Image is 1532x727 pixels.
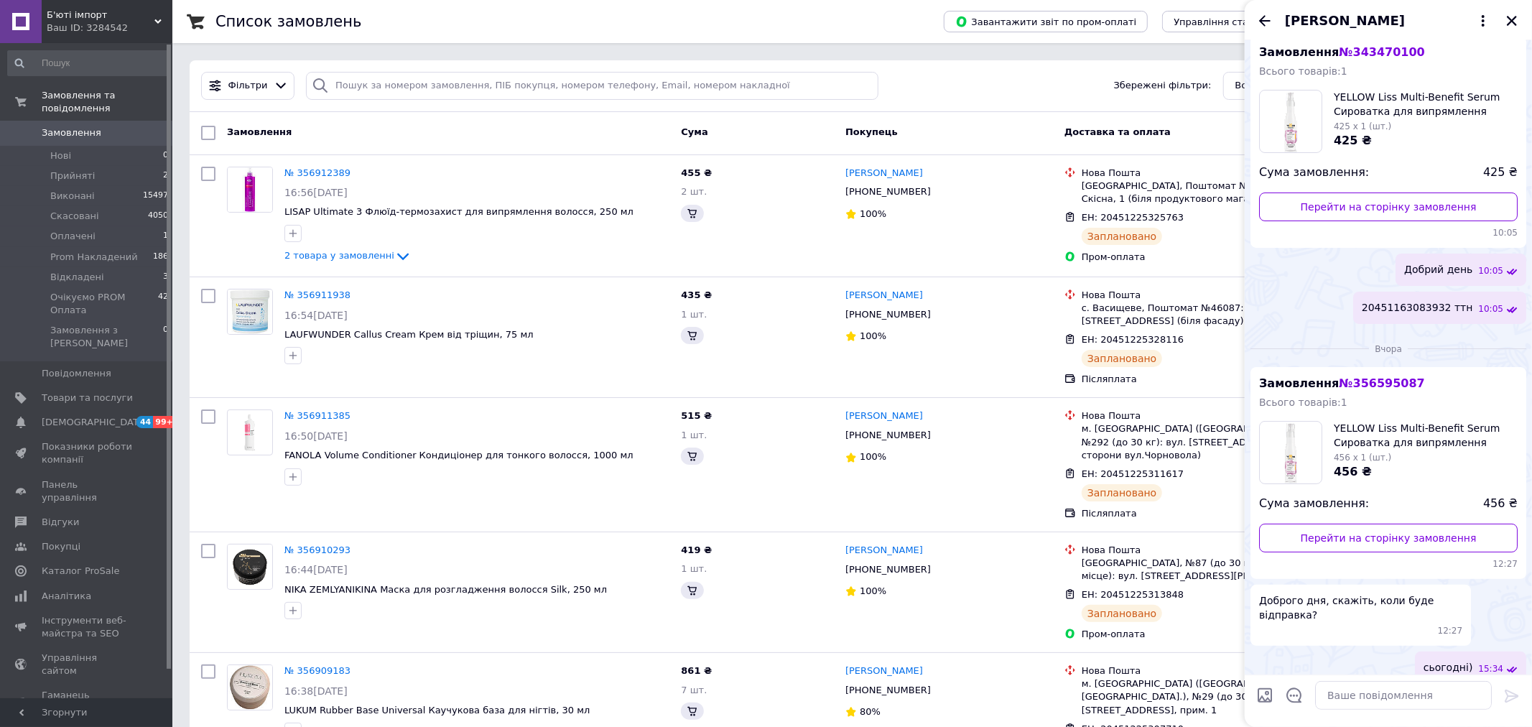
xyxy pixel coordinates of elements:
[1235,79,1250,93] span: Всі
[681,309,707,320] span: 1 шт.
[681,430,707,440] span: 1 шт.
[228,79,268,93] span: Фільтри
[1263,422,1318,483] img: 4352863612_w160_h160_yellow-liss-multi-benefit.jpg
[1259,593,1462,622] span: Доброго дня, скажіть, коли буде відправка?
[284,206,633,217] a: LISAP Ultimate 3 Флюїд-термозахист для випрямлення волосся, 250 мл
[1259,496,1369,512] span: Сума замовлення:
[42,416,148,429] span: [DEMOGRAPHIC_DATA]
[7,50,170,76] input: Пошук
[1082,605,1163,622] div: Заплановано
[845,409,923,423] a: [PERSON_NAME]
[1478,303,1503,315] span: 10:05 13.05.2025
[284,665,350,676] a: № 356909183
[163,324,168,350] span: 0
[1424,660,1473,675] span: сьогодні)
[228,167,272,212] img: Фото товару
[227,126,292,137] span: Замовлення
[842,305,934,324] div: [PHONE_NUMBER]
[1082,484,1163,501] div: Заплановано
[47,9,154,22] span: Б'юті імпорт
[1259,65,1347,77] span: Всього товарів: 1
[42,652,133,677] span: Управління сайтом
[284,410,350,421] a: № 356911385
[1478,265,1503,277] span: 10:05 13.05.2025
[1064,126,1171,137] span: Доставка та оплата
[1483,496,1518,512] span: 456 ₴
[42,367,111,380] span: Повідомлення
[163,271,168,284] span: 3
[845,665,923,678] a: [PERSON_NAME]
[1259,193,1518,221] a: Перейти на сторінку замовлення
[1285,11,1492,30] button: [PERSON_NAME]
[1174,17,1283,27] span: Управління статусами
[284,430,348,442] span: 16:50[DATE]
[1339,376,1424,390] span: № 356595087
[1082,677,1316,717] div: м. [GEOGRAPHIC_DATA] ([GEOGRAPHIC_DATA], [GEOGRAPHIC_DATA].), №29 (до 30 кг): вул. [STREET_ADDRES...
[50,149,71,162] span: Нові
[1082,628,1316,641] div: Пром-оплата
[1339,45,1424,59] span: № 343470100
[227,544,273,590] a: Фото товару
[1334,121,1391,131] span: 425 x 1 (шт.)
[1259,165,1369,181] span: Сума замовлення:
[143,190,168,203] span: 15497
[1334,465,1372,478] span: 456 ₴
[1082,665,1316,677] div: Нова Пошта
[1285,11,1405,30] span: [PERSON_NAME]
[306,72,878,100] input: Пошук за номером замовлення, ПІБ покупця, номером телефону, Email, номером накладної
[1082,409,1316,422] div: Нова Пошта
[228,665,272,710] img: Фото товару
[845,126,898,137] span: Покупець
[860,208,886,219] span: 100%
[42,440,133,466] span: Показники роботи компанії
[955,15,1136,28] span: Завантажити звіт по пром-оплаті
[1259,45,1425,59] span: Замовлення
[1162,11,1295,32] button: Управління статусами
[1256,12,1273,29] button: Назад
[842,182,934,201] div: [PHONE_NUMBER]
[163,149,168,162] span: 0
[284,564,348,575] span: 16:44[DATE]
[148,210,168,223] span: 4050
[136,416,153,428] span: 44
[845,544,923,557] a: [PERSON_NAME]
[47,22,172,34] div: Ваш ID: 3284542
[681,410,712,421] span: 515 ₴
[163,170,168,182] span: 2
[284,329,534,340] span: LAUFWUNDER Сallus Сream Крем від тріщин, 75 мл
[50,324,163,350] span: Замовлення з [PERSON_NAME]
[284,251,394,261] span: 2 товара у замовленні
[42,89,172,115] span: Замовлення та повідомлення
[1082,468,1184,479] span: ЕН: 20451225311617
[1285,686,1304,705] button: Відкрити шаблони відповідей
[284,187,348,198] span: 16:56[DATE]
[228,290,272,334] img: Фото товару
[1082,228,1163,245] div: Заплановано
[845,289,923,302] a: [PERSON_NAME]
[1082,289,1316,302] div: Нова Пошта
[860,451,886,462] span: 100%
[1259,397,1347,408] span: Всього товарів: 1
[50,291,158,317] span: Очікуємо PROM Оплата
[1503,12,1521,29] button: Закрити
[50,271,104,284] span: Відкладені
[228,410,272,455] img: Фото товару
[681,685,707,695] span: 7 шт.
[681,167,712,178] span: 455 ₴
[284,290,350,300] a: № 356911938
[681,126,707,137] span: Cума
[1259,376,1425,390] span: Замовлення
[42,392,133,404] span: Товари та послуги
[1082,507,1316,520] div: Післяплата
[227,289,273,335] a: Фото товару
[681,186,707,197] span: 2 шт.
[158,291,168,317] span: 42
[860,585,886,596] span: 100%
[284,450,633,460] a: FANOLA Volume Conditioner Кондиціонер для тонкого волосся, 1000 мл
[681,563,707,574] span: 1 шт.
[42,126,101,139] span: Замовлення
[1263,91,1318,152] img: 4352863612_w100_h100_yellow-liss-multi-benefit.jpg
[42,478,133,504] span: Панель управління
[1438,625,1463,637] span: 12:27 11.08.2025
[284,167,350,178] a: № 356912389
